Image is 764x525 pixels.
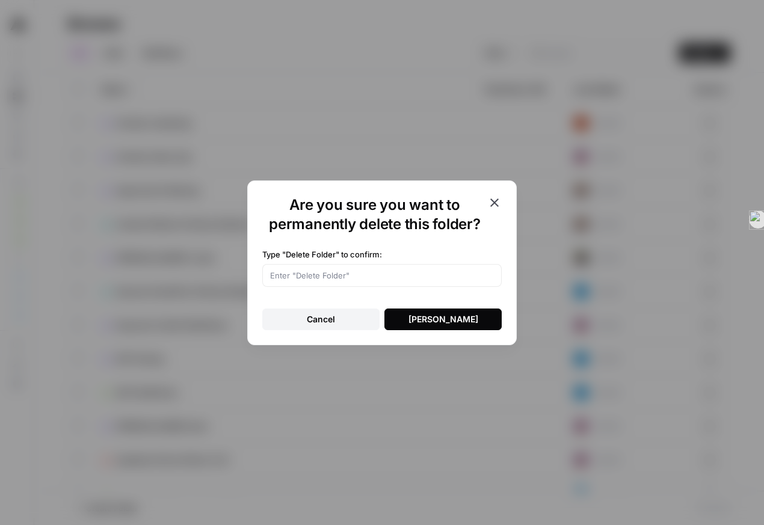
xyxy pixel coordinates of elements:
div: [PERSON_NAME] [408,313,478,325]
input: Enter "Delete Folder" [270,269,494,281]
label: Type "Delete Folder" to confirm: [262,248,502,260]
h1: Are you sure you want to permanently delete this folder? [262,195,487,234]
button: Cancel [262,309,380,330]
div: Cancel [307,313,335,325]
button: [PERSON_NAME] [384,309,502,330]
